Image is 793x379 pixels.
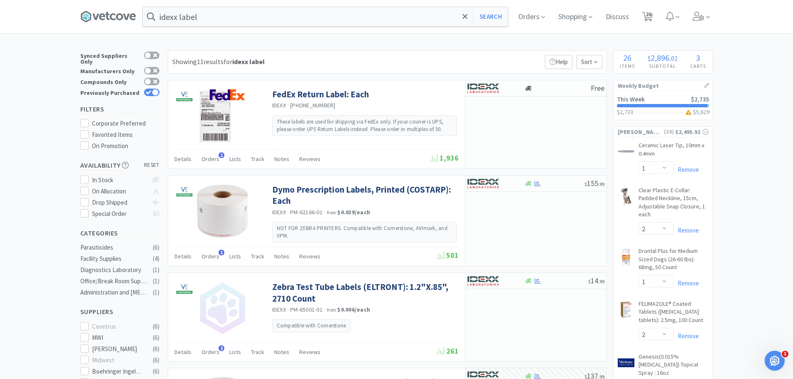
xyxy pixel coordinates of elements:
[674,332,699,340] a: Remove
[80,89,140,96] div: Previously Purchased
[641,62,684,70] h4: Subtotal
[617,96,645,102] h2: This Week
[618,80,708,91] h1: Weekly Budget
[274,348,289,356] span: Notes
[324,306,326,313] span: ·
[201,155,219,163] span: Orders
[671,54,678,62] span: 01
[144,161,159,170] span: reset
[437,250,459,260] span: 501
[639,247,708,275] a: Drontal Plus for Medium Sized Dogs (26-60 lbs): 68mg, 50 Count
[674,166,699,173] a: Remove
[229,155,241,163] span: Lists
[92,355,144,365] div: Midwest
[639,300,708,328] a: FELIMAZOLE® Coated Tablets ([MEDICAL_DATA] tablets): 2.5mg, 100 Count
[618,127,663,136] span: [PERSON_NAME]
[684,62,713,70] h4: Carts
[80,161,159,170] h5: Availability
[251,348,264,356] span: Track
[623,52,631,63] span: 26
[337,306,370,313] strong: $0.006 / each
[598,278,604,285] span: . 99
[251,155,264,163] span: Track
[602,13,632,21] a: Discuss
[430,153,459,163] span: 1,936
[299,348,321,356] span: Reviews
[219,250,224,255] span: 1
[80,307,159,317] h5: Suppliers
[272,89,369,100] a: FedEx Return Label: Each
[229,253,241,260] span: Lists
[684,109,709,115] h3: $
[174,348,191,356] span: Details
[219,345,224,351] span: 2
[92,119,159,129] div: Corporate Preferred
[467,177,499,190] img: 13250b0087d44d67bb1668360c5632f9_13.png
[614,62,641,70] h4: Items
[639,14,656,22] a: 26
[272,208,286,216] a: IDEXX
[437,346,459,356] span: 261
[287,208,289,216] span: ·
[299,155,321,163] span: Reviews
[651,52,669,63] span: 2,896
[229,348,241,356] span: Lists
[277,322,346,329] p: Compatible with Cornerstone
[618,143,634,160] img: cee7b72d2d504f2dbb2f38f78d7c6478_70739.jpeg
[153,243,159,253] div: ( 6 )
[172,57,265,67] div: Showing 11 results
[92,198,147,208] div: Drop Shipped
[153,344,159,354] div: ( 6 )
[153,287,159,297] div: ( 1 )
[80,67,140,74] div: Manufacturers Only
[80,243,148,253] div: Parasiticides
[618,188,634,205] img: 91d546d9fa5e43d19e6c23f5f1523a2b_330543.jpeg
[467,275,499,287] img: 13250b0087d44d67bb1668360c5632f9_13.png
[327,210,336,216] span: from
[92,141,159,151] div: On Promotion
[92,175,147,185] div: In Stock
[584,178,604,188] span: 155
[80,52,140,64] div: Synced Suppliers Only
[614,91,713,120] a: This Week$2,735$2,733$5,629
[290,208,323,216] span: PM-62166-01
[153,355,159,365] div: ( 6 )
[80,265,148,275] div: Diagnostics Laboratory
[92,344,144,354] div: [PERSON_NAME]
[277,225,452,240] p: NOT FOR ZEBRA PRINTERS. Compatible with Cornerstone, AVImark, and VPM.
[174,155,191,163] span: Details
[577,55,602,69] span: Sort
[641,54,684,62] div: .
[274,155,289,163] span: Notes
[337,208,370,216] strong: $0.039 / each
[219,152,224,158] span: 1
[80,254,148,264] div: Facility Supplies
[588,276,604,285] span: 14
[290,306,323,313] span: PM-65001-01
[287,102,289,109] span: ·
[224,57,265,66] span: for
[674,279,699,287] a: Remove
[80,287,148,297] div: Administration and [MEDICAL_DATA]
[272,102,286,109] a: IDEXX
[274,253,289,260] span: Notes
[92,367,144,377] div: Boehringer Ingelheim
[327,307,336,313] span: from
[174,182,194,202] img: badf310d0ea842e9930d5bc0481873db_341.png
[80,104,159,114] h5: Filters
[588,278,591,285] span: $
[618,302,634,318] img: 3cb457452af24aa48a721d0f6341cf2a_57425.jpeg
[195,184,249,238] img: e8cafeeea5f449448763dd32ffb8ab1b_657205.png
[674,226,699,234] a: Remove
[639,186,708,222] a: Clear Plastic E-Collar: Padded Neckline, 15cm, Adjustable Snap Closure, 1 each
[153,367,159,377] div: ( 6 )
[467,82,499,94] img: 13250b0087d44d67bb1668360c5632f9_13.png
[174,279,194,299] img: badf310d0ea842e9930d5bc0481873db_341.png
[174,87,194,107] img: badf310d0ea842e9930d5bc0481873db_341.png
[195,281,249,335] img: no_image.png
[153,276,159,286] div: ( 1 )
[174,253,191,260] span: Details
[92,322,144,332] div: Covetrus
[287,306,289,313] span: ·
[618,249,634,265] img: 5fd2b1e9f368496f99ea506355492463_632585.jpeg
